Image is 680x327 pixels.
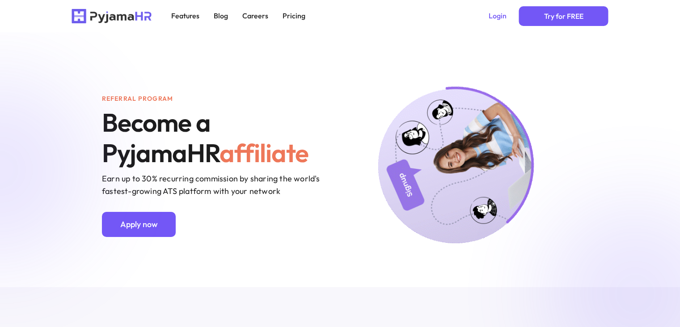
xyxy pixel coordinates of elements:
a: Login [483,9,512,23]
p: Features [171,12,199,20]
a: Pricing [277,9,311,23]
h1: Become a PyjamaHR [102,107,317,168]
a: Blog [208,9,233,23]
a: Primary [519,6,608,26]
p: Login [489,12,507,20]
p: Earn up to 30% recurring commission by sharing the world's fastest-growing ATS platform with your... [102,172,321,198]
p: Pricing [283,12,305,20]
a: Primary [102,212,176,237]
p: Careers [242,12,268,20]
p: Referral program [102,95,173,103]
a: Features [166,9,205,23]
span: affiliate [220,137,308,169]
a: Careers [237,9,274,23]
p: Blog [214,12,228,20]
p: Try for FREE [544,10,583,22]
p: Apply now [120,218,158,231]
